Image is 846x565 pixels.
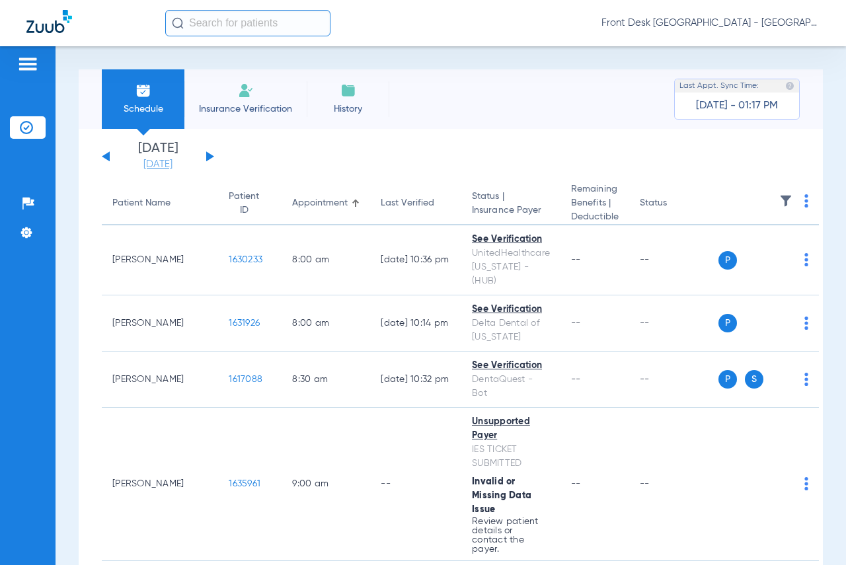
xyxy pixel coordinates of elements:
[26,10,72,33] img: Zuub Logo
[229,190,271,217] div: Patient ID
[118,142,198,171] li: [DATE]
[229,319,260,328] span: 1631926
[804,317,808,330] img: group-dot-blue.svg
[472,517,550,554] p: Review patient details or contact the payer.
[804,477,808,490] img: group-dot-blue.svg
[472,204,550,217] span: Insurance Payer
[282,295,370,352] td: 8:00 AM
[601,17,820,30] span: Front Desk [GEOGRAPHIC_DATA] - [GEOGRAPHIC_DATA] | My Community Dental Centers
[472,233,550,246] div: See Verification
[102,408,218,561] td: [PERSON_NAME]
[472,359,550,373] div: See Verification
[571,479,581,488] span: --
[238,83,254,98] img: Manual Insurance Verification
[780,502,846,565] iframe: Chat Widget
[779,194,792,207] img: filter.svg
[472,415,550,443] div: Unsupported Payer
[112,102,174,116] span: Schedule
[804,373,808,386] img: group-dot-blue.svg
[472,317,550,344] div: Delta Dental of [US_STATE]
[194,102,297,116] span: Insurance Verification
[472,303,550,317] div: See Verification
[292,196,348,210] div: Appointment
[282,352,370,408] td: 8:30 AM
[102,295,218,352] td: [PERSON_NAME]
[571,210,619,224] span: Deductible
[696,99,778,112] span: [DATE] - 01:17 PM
[629,352,718,408] td: --
[804,253,808,266] img: group-dot-blue.svg
[571,255,581,264] span: --
[135,83,151,98] img: Schedule
[472,246,550,288] div: UnitedHealthcare [US_STATE] - (HUB)
[629,182,718,225] th: Status
[718,370,737,389] span: P
[461,182,560,225] th: Status |
[118,158,198,171] a: [DATE]
[370,295,461,352] td: [DATE] 10:14 PM
[340,83,356,98] img: History
[629,295,718,352] td: --
[282,408,370,561] td: 9:00 AM
[679,79,759,93] span: Last Appt. Sync Time:
[745,370,763,389] span: S
[804,194,808,207] img: group-dot-blue.svg
[381,196,451,210] div: Last Verified
[571,319,581,328] span: --
[102,225,218,295] td: [PERSON_NAME]
[629,408,718,561] td: --
[629,225,718,295] td: --
[370,225,461,295] td: [DATE] 10:36 PM
[282,225,370,295] td: 8:00 AM
[229,479,260,488] span: 1635961
[229,255,262,264] span: 1630233
[165,10,330,36] input: Search for patients
[112,196,208,210] div: Patient Name
[370,352,461,408] td: [DATE] 10:32 PM
[229,190,259,217] div: Patient ID
[718,251,737,270] span: P
[785,81,794,91] img: last sync help info
[229,375,262,384] span: 1617088
[472,443,550,471] div: IES TICKET SUBMITTED
[381,196,434,210] div: Last Verified
[718,314,737,332] span: P
[17,56,38,72] img: hamburger-icon
[112,196,171,210] div: Patient Name
[102,352,218,408] td: [PERSON_NAME]
[560,182,629,225] th: Remaining Benefits |
[317,102,379,116] span: History
[472,373,550,400] div: DentaQuest - Bot
[370,408,461,561] td: --
[571,375,581,384] span: --
[292,196,360,210] div: Appointment
[172,17,184,29] img: Search Icon
[472,477,531,514] span: Invalid or Missing Data Issue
